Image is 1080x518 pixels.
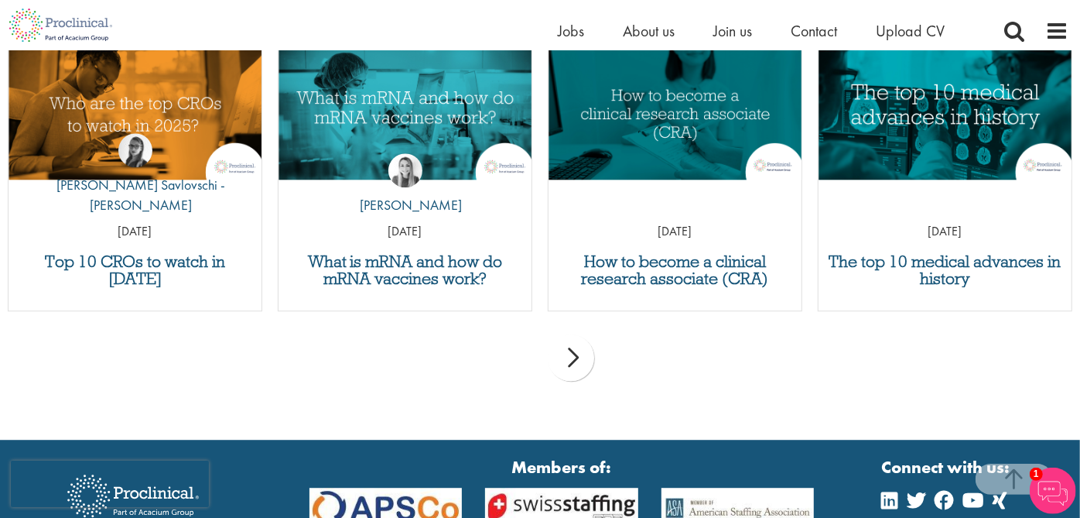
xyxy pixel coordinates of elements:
p: [PERSON_NAME] [348,195,462,215]
a: Link to a post [549,49,801,186]
img: Top 10 medical advances in history [819,49,1071,180]
a: How to become a clinical research associate (CRA) [556,253,794,287]
a: Jobs [558,21,584,41]
img: Chatbot [1030,468,1076,514]
strong: Connect with us: [881,455,1013,479]
a: Link to a post [279,49,531,186]
div: next [548,334,594,381]
a: What is mRNA and how do mRNA vaccines work? [286,253,524,287]
p: [PERSON_NAME] Savlovschi - [PERSON_NAME] [9,175,261,214]
p: [DATE] [819,223,1071,241]
a: The top 10 medical advances in history [826,253,1064,287]
a: Link to a post [819,49,1071,186]
a: Join us [713,21,752,41]
a: Hannah Burke [PERSON_NAME] [348,153,462,223]
a: About us [623,21,675,41]
a: Upload CV [876,21,945,41]
iframe: reCAPTCHA [11,461,209,507]
a: Contact [791,21,837,41]
a: Top 10 CROs to watch in [DATE] [16,253,254,287]
a: Theodora Savlovschi - Wicks [PERSON_NAME] Savlovschi - [PERSON_NAME] [9,133,261,222]
p: [DATE] [549,223,801,241]
img: What is mRNA and how do mRNA vaccines work [279,49,531,180]
strong: Members of: [309,455,815,479]
img: Theodora Savlovschi - Wicks [118,133,152,167]
p: [DATE] [279,223,531,241]
p: [DATE] [9,223,261,241]
img: How to become a clinical research associate (CRA) [549,49,801,180]
span: 1 [1030,468,1043,481]
img: Hannah Burke [388,153,422,187]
